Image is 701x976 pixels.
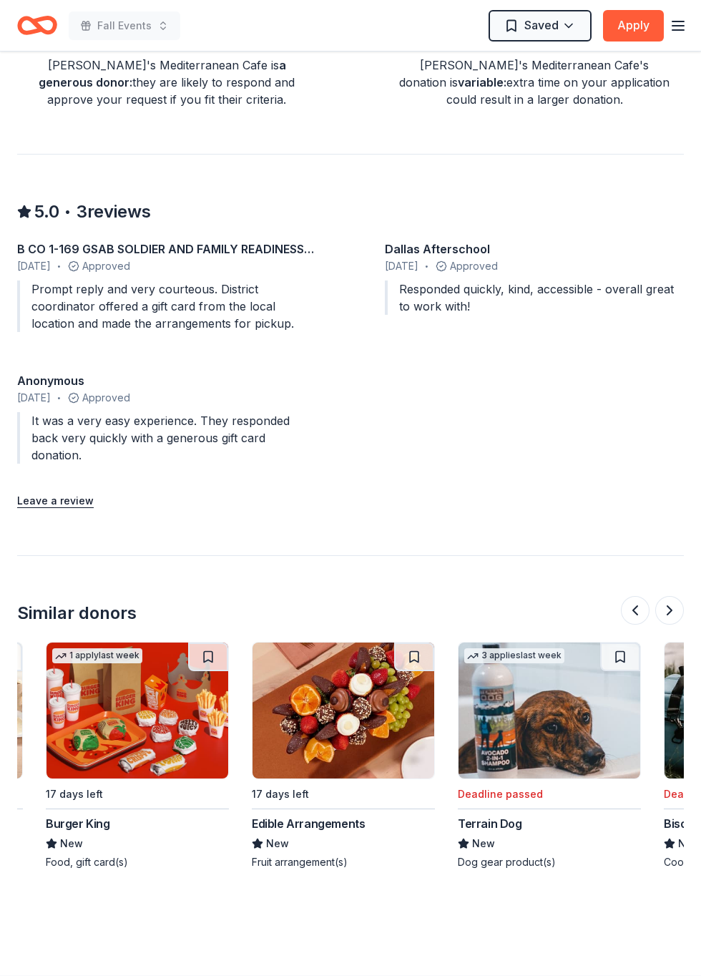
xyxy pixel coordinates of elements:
span: variable : [458,75,506,89]
span: 3 reviews [77,200,151,223]
div: Approved [17,258,316,275]
button: Fall Events [69,11,180,40]
span: • [57,260,61,272]
button: Leave a review [17,492,94,509]
div: Similar donors [17,602,137,625]
span: Fall Events [97,17,152,34]
div: 17 days left [252,786,309,803]
span: New [60,835,83,852]
span: New [678,835,701,852]
div: It was a very easy experience. They responded back very quickly with a generous gift card donation. [17,412,316,464]
span: 5.0 [34,200,59,223]
div: Edible Arrangements [252,815,365,832]
span: [DATE] [17,258,51,275]
div: Dog gear product(s) [458,855,641,869]
div: [PERSON_NAME]'s Mediterranean Cafe is they are likely to respond and approve your request if you ... [29,57,304,108]
div: Responded quickly, kind, accessible - overall great to work with! [385,280,684,315]
button: Apply [603,10,664,42]
span: New [266,835,289,852]
span: Saved [524,16,559,34]
div: Dallas Afterschool [385,240,684,258]
span: New [472,835,495,852]
img: Image for Burger King [46,643,228,779]
div: Burger King [46,815,110,832]
div: 17 days left [46,786,103,803]
div: 3 applies last week [464,648,564,663]
span: • [425,260,428,272]
div: Food, gift card(s) [46,855,229,869]
button: Saved [489,10,592,42]
div: 1 apply last week [52,648,142,663]
a: Home [17,9,57,42]
img: Image for Edible Arrangements [253,643,434,779]
a: Image for Edible Arrangements17 days leftEdible ArrangementsNewFruit arrangement(s) [252,642,435,869]
span: • [57,392,61,404]
span: [DATE] [17,389,51,406]
div: Approved [17,389,316,406]
span: [DATE] [385,258,418,275]
div: Fruit arrangement(s) [252,855,435,869]
div: Anonymous [17,372,316,389]
a: Image for Burger King1 applylast week17 days leftBurger KingNewFood, gift card(s) [46,642,229,869]
img: Image for Terrain Dog [459,643,640,779]
div: B CO 1-169 GSAB SOLDIER AND FAMILY READINESS GROUP [17,240,316,258]
span: • [64,205,72,220]
div: Prompt reply and very courteous. District coordinator offered a gift card from the local location... [17,280,316,332]
div: Deadline passed [458,786,543,803]
div: Approved [385,258,684,275]
div: [PERSON_NAME]'s Mediterranean Cafe's donation is extra time on your application could result in a... [397,57,672,108]
a: Image for Terrain Dog3 applieslast weekDeadline passedTerrain DogNewDog gear product(s) [458,642,641,869]
div: Terrain Dog [458,815,522,832]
